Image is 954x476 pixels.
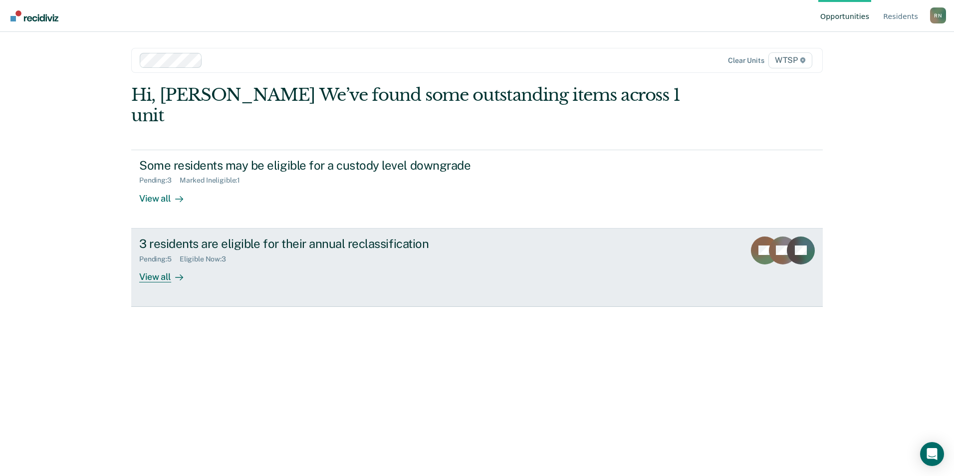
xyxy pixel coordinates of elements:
div: View all [139,185,195,204]
a: Some residents may be eligible for a custody level downgradePending:3Marked Ineligible:1View all [131,150,823,229]
div: Hi, [PERSON_NAME] We’ve found some outstanding items across 1 unit [131,85,685,126]
div: Marked Ineligible : 1 [180,176,248,185]
div: R N [930,7,946,23]
div: Eligible Now : 3 [180,255,234,263]
span: WTSP [768,52,812,68]
img: Recidiviz [10,10,58,21]
button: Profile dropdown button [930,7,946,23]
div: 3 residents are eligible for their annual reclassification [139,237,489,251]
div: Open Intercom Messenger [920,442,944,466]
a: 3 residents are eligible for their annual reclassificationPending:5Eligible Now:3View all [131,229,823,307]
div: Pending : 5 [139,255,180,263]
div: Pending : 3 [139,176,180,185]
div: Some residents may be eligible for a custody level downgrade [139,158,489,173]
div: View all [139,263,195,282]
div: Clear units [728,56,764,65]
